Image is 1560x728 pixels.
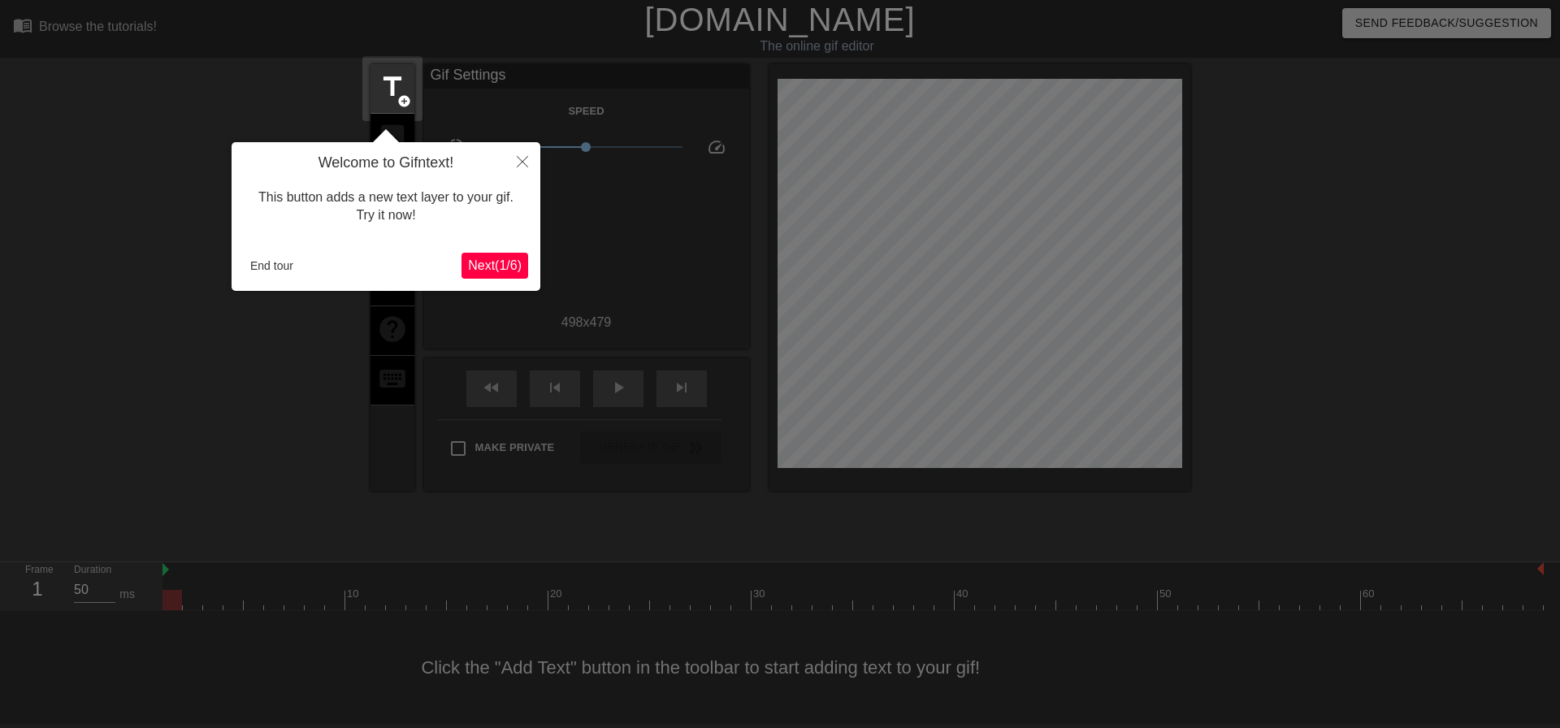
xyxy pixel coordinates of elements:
[468,258,522,272] span: Next ( 1 / 6 )
[461,253,528,279] button: Next
[505,142,540,180] button: Close
[244,172,528,241] div: This button adds a new text layer to your gif. Try it now!
[244,154,528,172] h4: Welcome to Gifntext!
[244,253,300,278] button: End tour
